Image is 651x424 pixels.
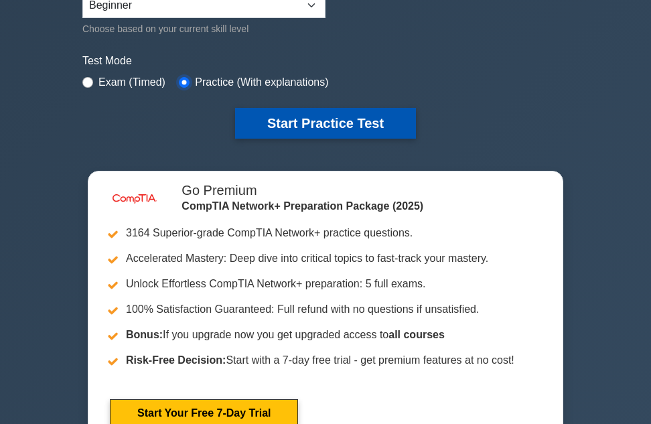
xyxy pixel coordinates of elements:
div: Choose based on your current skill level [82,21,325,37]
label: Exam (Timed) [98,74,165,90]
label: Practice (With explanations) [195,74,328,90]
label: Test Mode [82,53,569,69]
button: Start Practice Test [235,108,416,139]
